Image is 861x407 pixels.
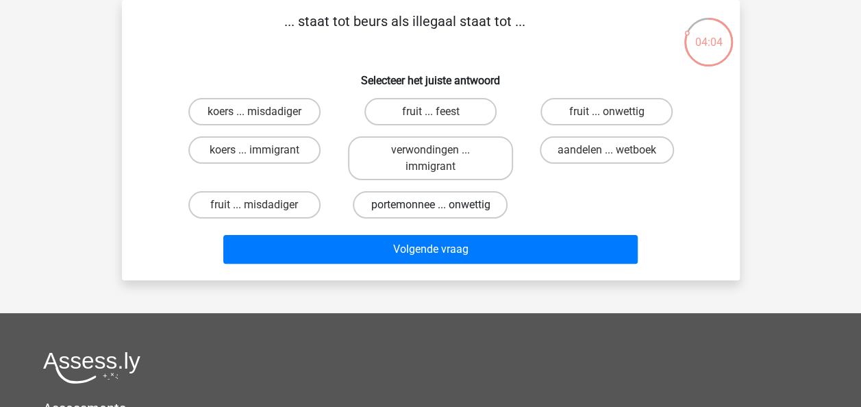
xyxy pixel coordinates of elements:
[223,235,638,264] button: Volgende vraag
[188,98,321,125] label: koers ... misdadiger
[144,63,718,87] h6: Selecteer het juiste antwoord
[540,98,673,125] label: fruit ... onwettig
[353,191,508,219] label: portemonnee ... onwettig
[364,98,497,125] label: fruit ... feest
[348,136,513,180] label: verwondingen ... immigrant
[144,11,666,52] p: ... staat tot beurs als illegaal staat tot ...
[683,16,734,51] div: 04:04
[188,191,321,219] label: fruit ... misdadiger
[43,351,140,384] img: Assessly logo
[188,136,321,164] label: koers ... immigrant
[540,136,674,164] label: aandelen ... wetboek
